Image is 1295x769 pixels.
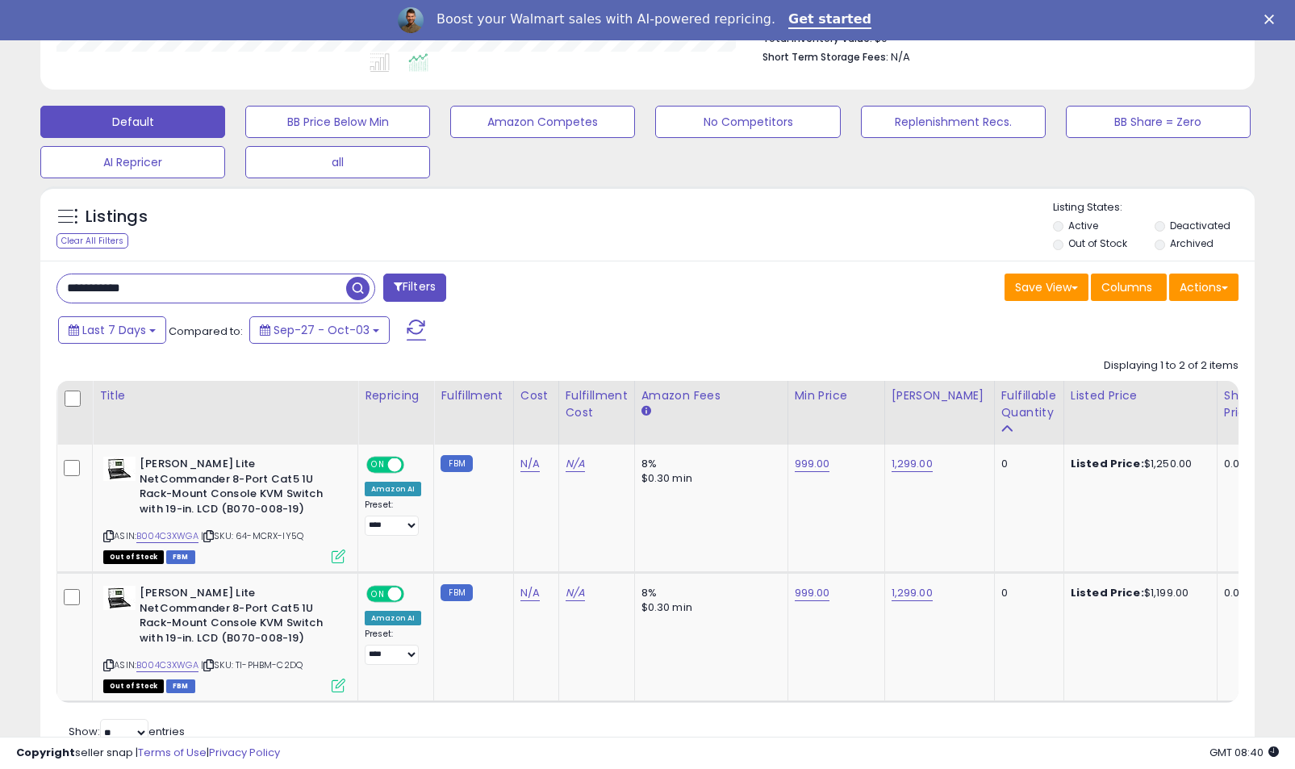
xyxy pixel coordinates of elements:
a: 999.00 [795,585,830,601]
b: Total Inventory Value: [762,31,872,45]
div: Repricing [365,387,427,404]
span: 2025-10-11 08:40 GMT [1209,745,1279,760]
button: Filters [383,274,446,302]
div: $0.30 min [641,600,775,615]
button: BB Price Below Min [245,106,430,138]
button: Last 7 Days [58,316,166,344]
img: 41EFzu5GrAL._SL40_.jpg [103,586,136,610]
a: N/A [566,585,585,601]
div: seller snap | | [16,746,280,761]
label: Active [1068,219,1098,232]
a: 1,299.00 [892,585,933,601]
div: [PERSON_NAME] [892,387,988,404]
a: N/A [520,456,540,472]
p: Listing States: [1053,200,1255,215]
span: | SKU: 64-MCRX-IY5Q [201,529,303,542]
span: Columns [1101,279,1152,295]
span: Last 7 Days [82,322,146,338]
span: ON [368,587,388,601]
a: Privacy Policy [209,745,280,760]
div: 0.00 [1224,457,1251,471]
a: Get started [788,11,871,29]
button: Sep-27 - Oct-03 [249,316,390,344]
small: FBM [441,455,472,472]
div: Boost your Walmart sales with AI-powered repricing. [437,11,775,27]
div: Cost [520,387,552,404]
span: OFF [402,587,428,601]
div: 0.00 [1224,586,1251,600]
b: Listed Price: [1071,585,1144,600]
label: Deactivated [1170,219,1230,232]
h5: Listings [86,206,148,228]
div: Preset: [365,629,421,665]
div: Min Price [795,387,878,404]
a: 999.00 [795,456,830,472]
div: Fulfillment [441,387,506,404]
button: Replenishment Recs. [861,106,1046,138]
a: N/A [566,456,585,472]
a: N/A [520,585,540,601]
div: Amazon AI [365,482,421,496]
strong: Copyright [16,745,75,760]
span: All listings that are currently out of stock and unavailable for purchase on Amazon [103,679,164,693]
span: Sep-27 - Oct-03 [274,322,370,338]
b: Short Term Storage Fees: [762,50,888,64]
button: No Competitors [655,106,840,138]
div: $0.30 min [641,471,775,486]
b: [PERSON_NAME] Lite NetCommander 8-Port Cat5 1U Rack-Mount Console KVM Switch with 19-in. LCD (B07... [140,457,336,520]
a: B004C3XWGA [136,529,198,543]
div: 0 [1001,457,1051,471]
div: Preset: [365,499,421,536]
div: $1,250.00 [1071,457,1205,471]
div: Clear All Filters [56,233,128,249]
button: Amazon Competes [450,106,635,138]
img: Profile image for Adrian [398,7,424,33]
span: Show: entries [69,724,185,739]
span: FBM [166,679,195,693]
button: all [245,146,430,178]
div: ASIN: [103,586,345,691]
div: 8% [641,457,775,471]
b: Listed Price: [1071,456,1144,471]
a: Terms of Use [138,745,207,760]
div: 8% [641,586,775,600]
b: [PERSON_NAME] Lite NetCommander 8-Port Cat5 1U Rack-Mount Console KVM Switch with 19-in. LCD (B07... [140,586,336,650]
label: Out of Stock [1068,236,1127,250]
button: Columns [1091,274,1167,301]
button: Default [40,106,225,138]
div: Close [1264,15,1280,24]
div: Fulfillable Quantity [1001,387,1057,421]
a: B004C3XWGA [136,658,198,672]
span: | SKU: TI-PHBM-C2DQ [201,658,303,671]
span: N/A [891,49,910,65]
span: Compared to: [169,324,243,339]
div: Amazon AI [365,611,421,625]
div: $1,199.00 [1071,586,1205,600]
div: Fulfillment Cost [566,387,628,421]
button: BB Share = Zero [1066,106,1251,138]
button: Actions [1169,274,1239,301]
div: 0 [1001,586,1051,600]
a: 1,299.00 [892,456,933,472]
span: OFF [402,458,428,472]
small: Amazon Fees. [641,404,651,419]
label: Archived [1170,236,1214,250]
button: AI Repricer [40,146,225,178]
span: All listings that are currently out of stock and unavailable for purchase on Amazon [103,550,164,564]
span: FBM [166,550,195,564]
div: Displaying 1 to 2 of 2 items [1104,358,1239,374]
img: 41EFzu5GrAL._SL40_.jpg [103,457,136,481]
div: Ship Price [1224,387,1256,421]
small: FBM [441,584,472,601]
span: ON [368,458,388,472]
div: ASIN: [103,457,345,562]
div: Title [99,387,351,404]
div: Amazon Fees [641,387,781,404]
button: Save View [1005,274,1088,301]
div: Listed Price [1071,387,1210,404]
